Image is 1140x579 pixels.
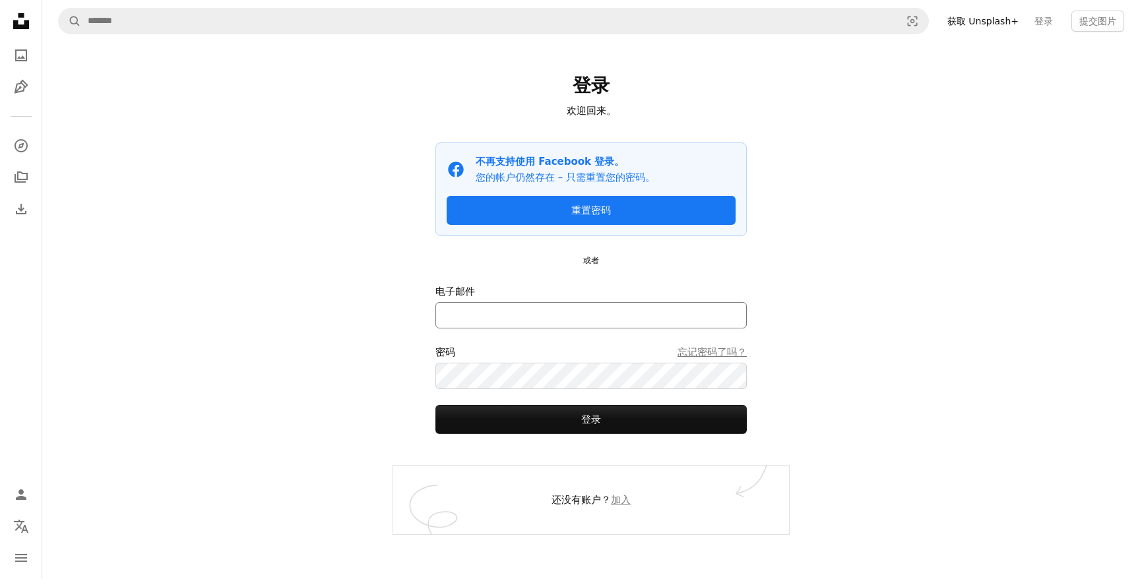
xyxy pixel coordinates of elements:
[59,9,81,34] button: 搜索 Unsplash
[581,413,601,425] font: 登录
[8,42,34,69] a: 照片
[939,11,1027,32] a: 获取 Unsplash+
[435,346,455,358] font: 密码
[476,171,655,183] font: 您的帐户仍然存在 – 只需重置您的密码。
[1071,11,1124,32] button: 提交图片
[571,204,611,216] font: 重置密码
[8,481,34,508] a: 登录 / 注册
[1034,16,1053,26] font: 登录
[58,8,929,34] form: 在全站范围内查找视觉效果
[897,9,928,34] button: 视觉搜索
[678,346,747,358] font: 忘记密码了吗？
[552,494,611,506] font: 还没有账户？
[8,545,34,571] button: 菜单
[435,405,747,434] button: 登录
[8,513,34,539] button: 语言
[8,196,34,222] a: 下载历史记录
[435,302,747,328] input: 电子邮件
[435,363,747,389] input: 密码忘记密码了吗？
[678,344,747,360] a: 忘记密码了吗？
[8,8,34,37] a: 首页 — Unsplash
[583,256,599,265] font: 或者
[447,196,736,225] a: 重置密码
[476,156,624,168] font: 不再支持使用 Facebook 登录。
[611,494,631,506] a: 加入
[567,105,616,117] font: 欢迎回来。
[1079,16,1116,26] font: 提交图片
[947,16,1019,26] font: 获取 Unsplash+
[8,133,34,159] a: 探索
[8,164,34,191] a: 收藏
[435,286,475,297] font: 电子邮件
[1027,11,1061,32] a: 登录
[573,75,610,96] font: 登录
[8,74,34,100] a: 插图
